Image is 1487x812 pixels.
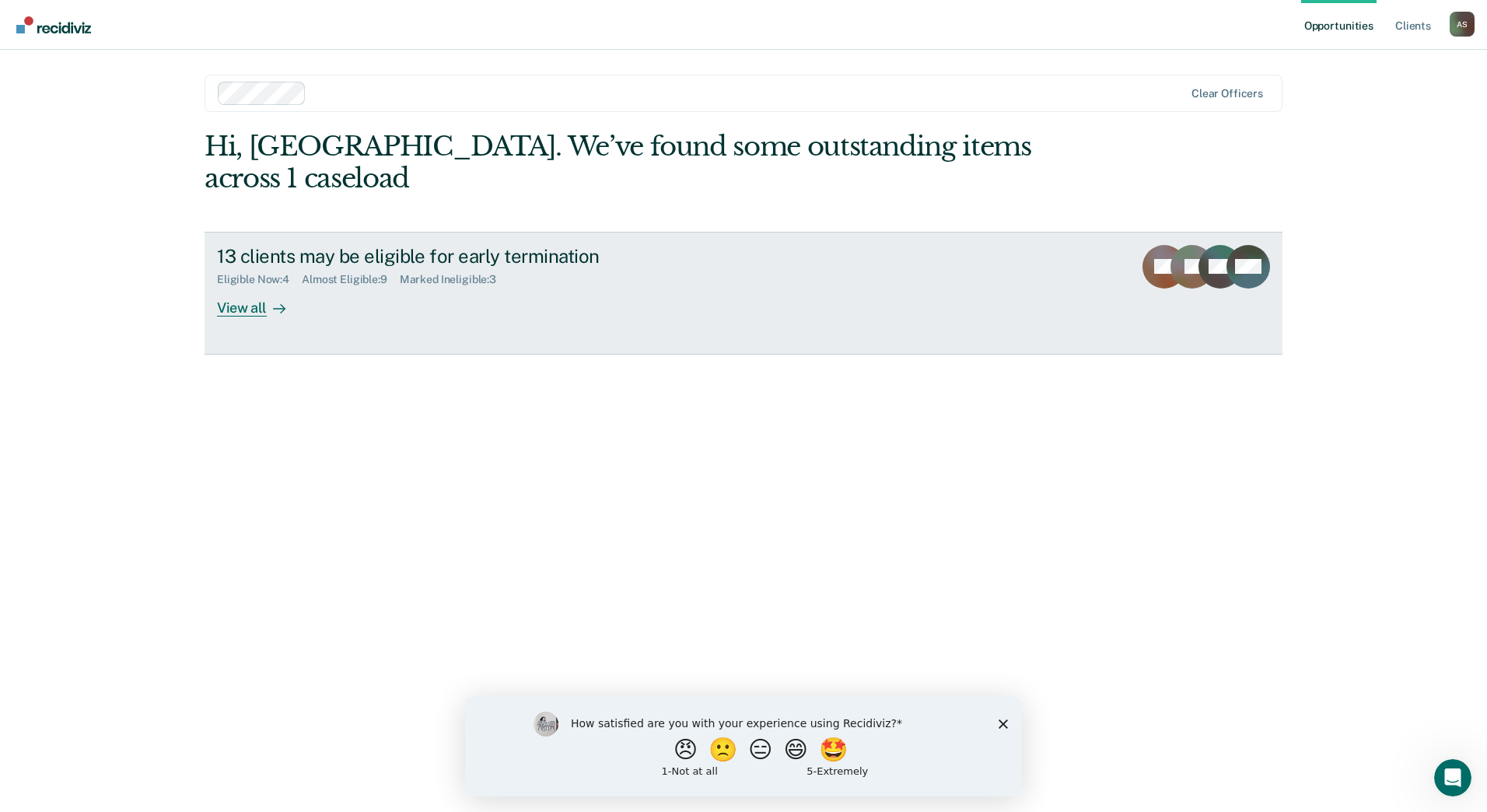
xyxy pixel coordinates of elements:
[205,232,1282,355] a: 13 clients may be eligible for early terminationEligible Now:4Almost Eligible:9Marked Ineligible:...
[302,273,400,286] div: Almost Eligible : 9
[217,273,302,286] div: Eligible Now : 4
[1434,759,1471,796] iframe: Intercom live chat
[217,245,763,268] div: 13 clients may be eligible for early termination
[1450,12,1475,37] button: Profile dropdown button
[400,273,509,286] div: Marked Ineligible : 3
[217,286,304,317] div: View all
[465,696,1022,796] iframe: Survey by Kim from Recidiviz
[1450,12,1475,37] div: A S
[205,131,1067,194] div: Hi, [GEOGRAPHIC_DATA]. We’ve found some outstanding items across 1 caseload
[16,16,91,33] img: Recidiviz
[1191,87,1263,100] div: Clear officers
